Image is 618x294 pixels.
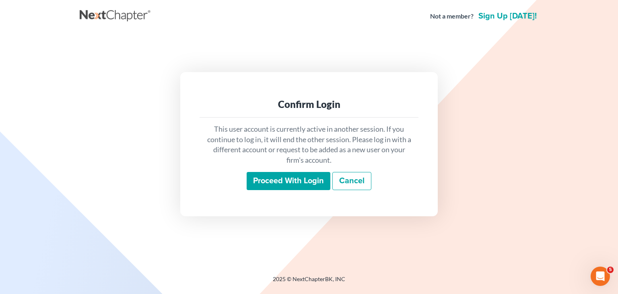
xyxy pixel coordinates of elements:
a: Cancel [332,172,371,190]
a: Sign up [DATE]! [477,12,538,20]
span: 5 [607,267,614,273]
p: This user account is currently active in another session. If you continue to log in, it will end ... [206,124,412,166]
div: 2025 © NextChapterBK, INC [80,275,538,290]
iframe: Intercom live chat [591,267,610,286]
div: Confirm Login [206,98,412,111]
input: Proceed with login [247,172,330,190]
strong: Not a member? [430,12,474,21]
